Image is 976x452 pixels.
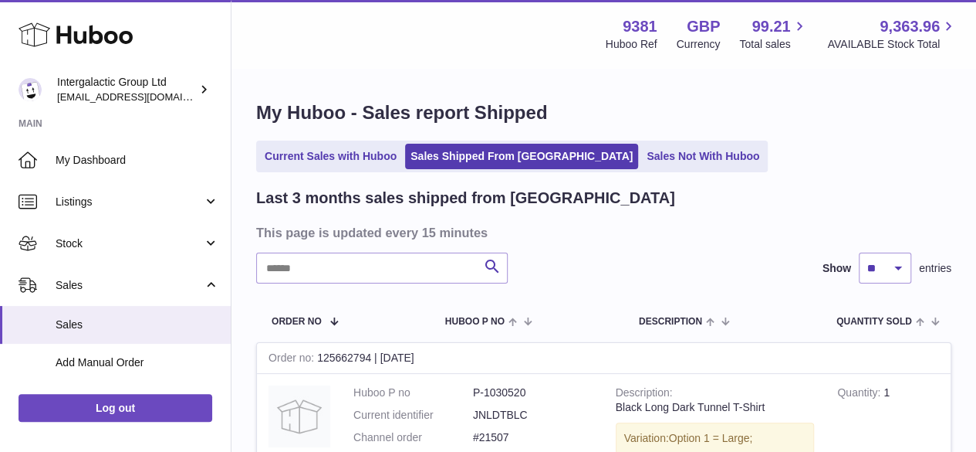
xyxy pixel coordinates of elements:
[739,16,808,52] a: 99.21 Total sales
[641,144,765,169] a: Sales Not With Huboo
[56,236,203,251] span: Stock
[616,386,673,403] strong: Description
[272,317,322,327] span: Order No
[19,394,212,422] a: Log out
[616,400,815,415] div: Black Long Dark Tunnel T-Shirt
[919,261,951,276] span: entries
[880,16,940,37] span: 9,363.96
[473,408,593,423] dd: JNLDTBLC
[256,224,947,241] h3: This page is updated every 15 minutes
[56,195,203,209] span: Listings
[606,37,657,52] div: Huboo Ref
[57,90,227,103] span: [EMAIL_ADDRESS][DOMAIN_NAME]
[669,432,753,444] span: Option 1 = Large;
[56,278,203,293] span: Sales
[353,430,473,445] dt: Channel order
[687,16,720,37] strong: GBP
[256,188,675,209] h2: Last 3 months sales shipped from [GEOGRAPHIC_DATA]
[259,144,402,169] a: Current Sales with Huboo
[19,78,42,101] img: internalAdmin-9381@internal.huboo.com
[822,261,851,276] label: Show
[445,317,505,327] span: Huboo P no
[353,386,473,400] dt: Huboo P no
[353,408,473,423] dt: Current identifier
[473,430,593,445] dd: #21507
[837,386,883,403] strong: Quantity
[827,37,957,52] span: AVAILABLE Stock Total
[639,317,702,327] span: Description
[256,100,951,125] h1: My Huboo - Sales report Shipped
[268,352,317,368] strong: Order no
[739,37,808,52] span: Total sales
[56,153,219,168] span: My Dashboard
[751,16,790,37] span: 99.21
[623,16,657,37] strong: 9381
[56,355,219,370] span: Add Manual Order
[57,75,196,104] div: Intergalactic Group Ltd
[836,317,912,327] span: Quantity Sold
[405,144,638,169] a: Sales Shipped From [GEOGRAPHIC_DATA]
[827,16,957,52] a: 9,363.96 AVAILABLE Stock Total
[257,343,951,374] div: 125662794 | [DATE]
[473,386,593,400] dd: P-1030520
[677,37,721,52] div: Currency
[56,318,219,332] span: Sales
[268,386,330,447] img: no-photo.jpg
